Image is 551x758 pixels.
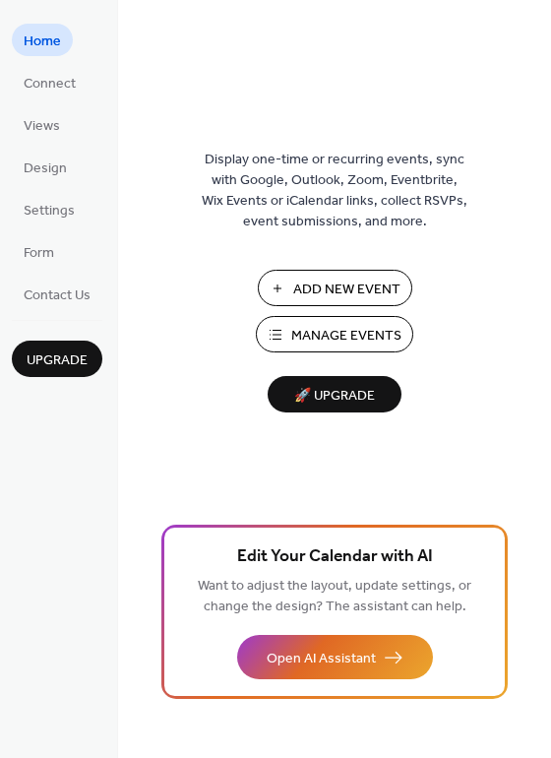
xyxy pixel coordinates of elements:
[256,316,413,352] button: Manage Events
[12,278,102,310] a: Contact Us
[258,270,412,306] button: Add New Event
[291,326,401,347] span: Manage Events
[24,74,76,95] span: Connect
[12,108,72,141] a: Views
[267,649,376,669] span: Open AI Assistant
[12,235,66,268] a: Form
[24,158,67,179] span: Design
[12,151,79,183] a: Design
[293,280,400,300] span: Add New Event
[279,383,390,410] span: 🚀 Upgrade
[24,243,54,264] span: Form
[12,24,73,56] a: Home
[24,32,61,52] span: Home
[12,341,102,377] button: Upgrade
[268,376,401,412] button: 🚀 Upgrade
[27,350,88,371] span: Upgrade
[24,285,91,306] span: Contact Us
[202,150,467,232] span: Display one-time or recurring events, sync with Google, Outlook, Zoom, Eventbrite, Wix Events or ...
[198,573,471,620] span: Want to adjust the layout, update settings, or change the design? The assistant can help.
[237,543,433,571] span: Edit Your Calendar with AI
[24,116,60,137] span: Views
[237,635,433,679] button: Open AI Assistant
[12,193,87,225] a: Settings
[24,201,75,221] span: Settings
[12,66,88,98] a: Connect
